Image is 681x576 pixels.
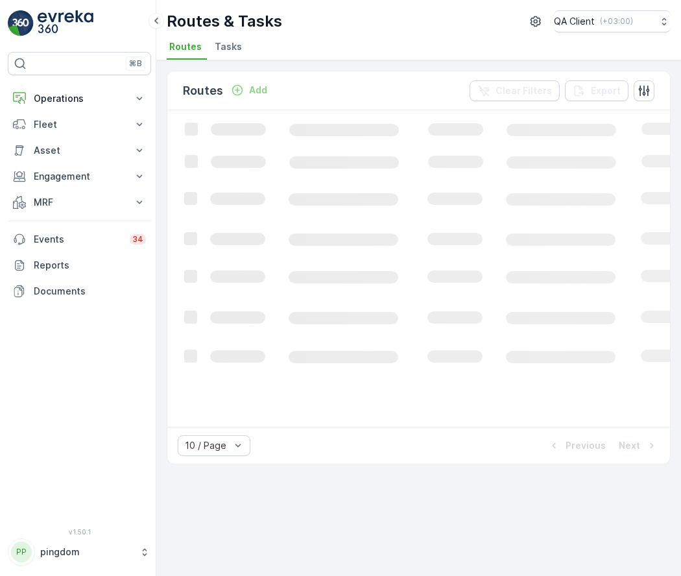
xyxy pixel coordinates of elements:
img: logo [8,10,34,36]
p: Routes [183,82,223,100]
p: pingdom [40,546,133,558]
p: 34 [132,234,143,245]
p: ⌘B [129,58,142,69]
a: Documents [8,278,151,304]
div: PP [11,542,32,562]
p: Previous [566,439,606,452]
button: Asset [8,138,151,163]
span: Tasks [215,40,242,53]
span: Routes [169,40,202,53]
button: PPpingdom [8,538,151,566]
p: Documents [34,285,146,298]
button: MRF [8,189,151,215]
p: Reports [34,259,146,272]
a: Events34 [8,226,151,252]
p: Events [34,233,122,246]
button: Clear Filters [470,80,560,101]
button: Export [565,80,628,101]
img: logo_light-DOdMpM7g.png [38,10,93,36]
a: Reports [8,252,151,278]
p: MRF [34,196,125,209]
p: Fleet [34,118,125,131]
p: Engagement [34,170,125,183]
button: Fleet [8,112,151,138]
span: v 1.50.1 [8,528,151,536]
button: Add [226,82,272,98]
p: ( +03:00 ) [600,16,633,27]
p: Routes & Tasks [167,11,282,32]
p: Add [249,84,267,97]
p: Operations [34,92,125,105]
p: Export [591,84,621,97]
button: Next [617,438,660,453]
p: Clear Filters [496,84,552,97]
p: QA Client [554,15,595,28]
button: QA Client(+03:00) [554,10,671,32]
button: Engagement [8,163,151,189]
p: Asset [34,144,125,157]
button: Previous [546,438,607,453]
p: Next [619,439,640,452]
button: Operations [8,86,151,112]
